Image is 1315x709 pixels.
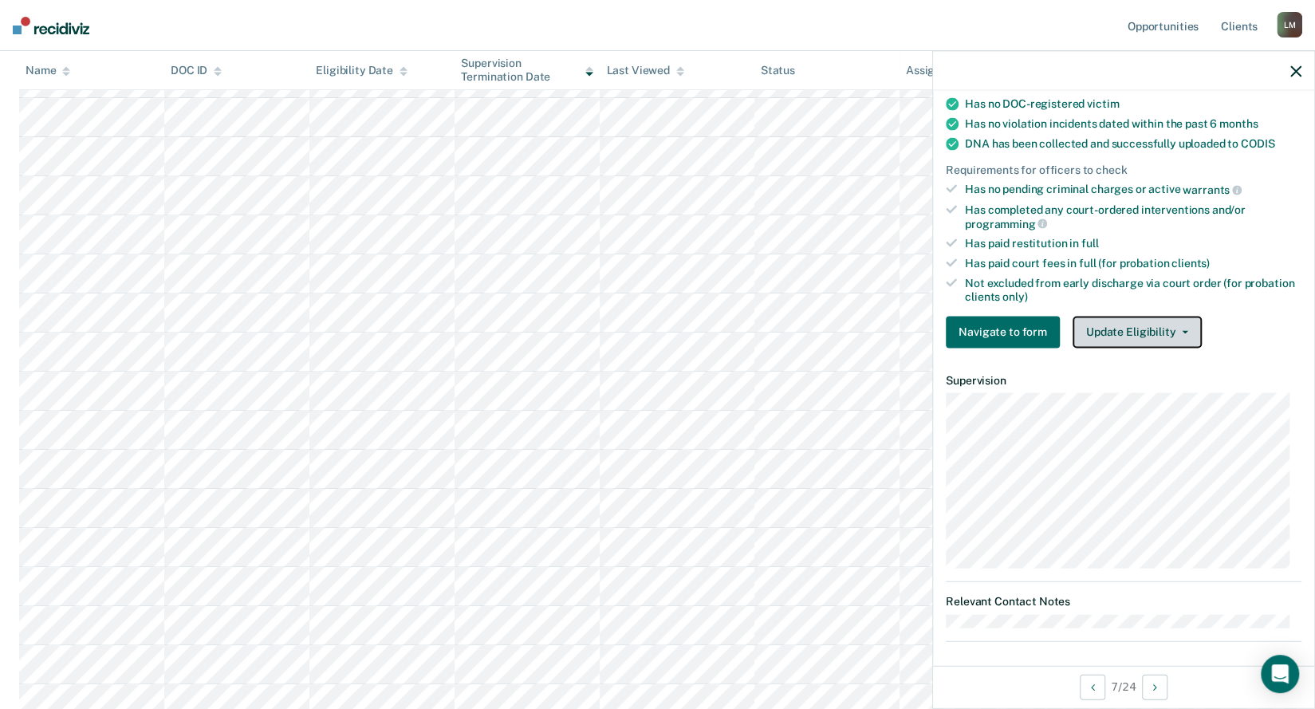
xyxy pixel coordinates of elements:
div: Supervision Termination Date [461,57,593,84]
div: Requirements for officers to check [946,163,1301,176]
a: Navigate to form link [946,316,1066,348]
div: 7 / 24 [933,665,1314,707]
div: Has no DOC-registered [965,97,1301,110]
div: Assigned to [906,64,981,77]
div: DOC ID [171,64,222,77]
dt: Supervision [946,373,1301,387]
span: warrants [1183,183,1242,196]
img: Recidiviz [13,17,89,34]
div: Open Intercom Messenger [1261,655,1299,693]
dt: Relevant Contact Notes [946,595,1301,609]
div: Has completed any court-ordered interventions and/or [965,203,1301,230]
div: Last Viewed [606,64,683,77]
div: Has paid restitution in [965,237,1301,250]
div: Has paid court fees in full (for probation [965,257,1301,270]
span: clients) [1171,257,1210,270]
span: months [1219,116,1258,129]
span: full [1081,237,1098,250]
div: L M [1277,12,1302,37]
span: only) [1002,290,1027,302]
div: Not excluded from early discharge via court order (for probation clients [965,277,1301,304]
span: programming [965,217,1047,230]
div: Status [761,64,795,77]
button: Next Opportunity [1142,674,1167,699]
span: CODIS [1241,136,1274,149]
button: Previous Opportunity [1080,674,1105,699]
div: Has no violation incidents dated within the past 6 [965,116,1301,130]
div: Has no pending criminal charges or active [965,183,1301,197]
span: victim [1087,97,1119,109]
div: Name [26,64,70,77]
button: Update Eligibility [1073,316,1202,348]
div: DNA has been collected and successfully uploaded to [965,136,1301,150]
button: Navigate to form [946,316,1060,348]
div: Eligibility Date [316,64,407,77]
